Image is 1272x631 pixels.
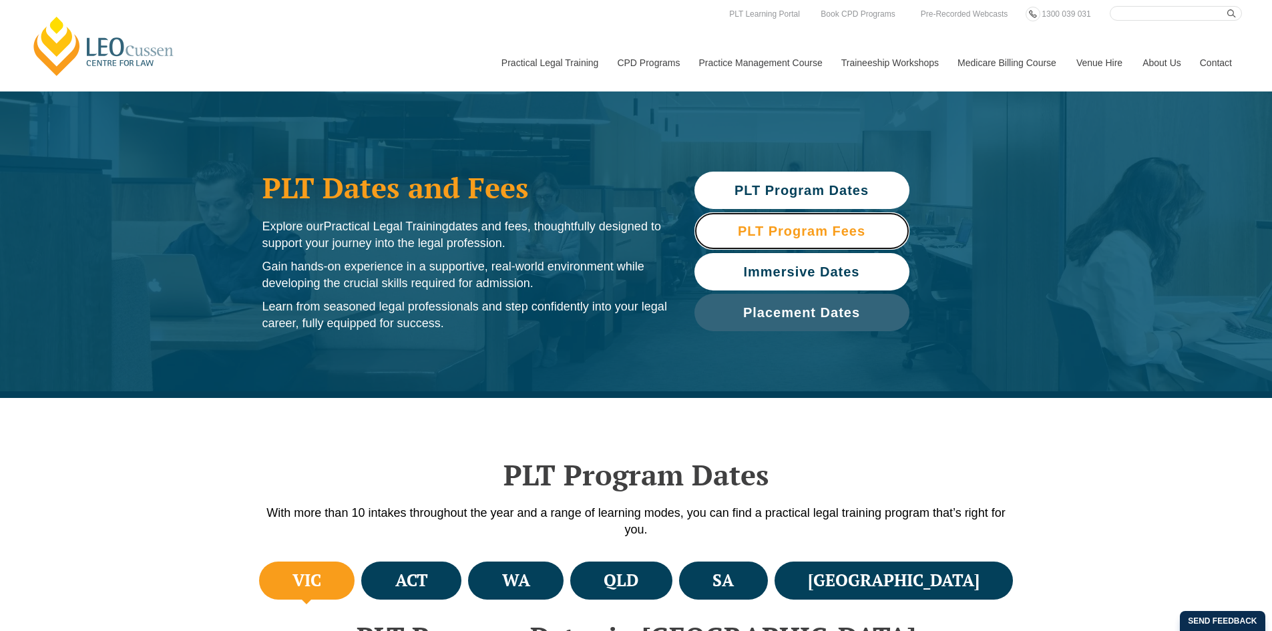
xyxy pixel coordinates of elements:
a: 1300 039 031 [1038,7,1094,21]
a: About Us [1132,34,1190,91]
span: PLT Program Fees [738,224,865,238]
h1: PLT Dates and Fees [262,171,668,204]
h2: PLT Program Dates [256,458,1017,491]
a: [PERSON_NAME] Centre for Law [30,15,178,77]
a: Placement Dates [694,294,909,331]
span: Immersive Dates [744,265,860,278]
a: Medicare Billing Course [947,34,1066,91]
p: Explore our dates and fees, thoughtfully designed to support your journey into the legal profession. [262,218,668,252]
a: Immersive Dates [694,253,909,290]
span: Placement Dates [743,306,860,319]
a: Practice Management Course [689,34,831,91]
h4: [GEOGRAPHIC_DATA] [808,570,980,592]
h4: WA [502,570,530,592]
a: Contact [1190,34,1242,91]
span: 1300 039 031 [1042,9,1090,19]
a: PLT Learning Portal [726,7,803,21]
h4: QLD [604,570,638,592]
a: Pre-Recorded Webcasts [917,7,1012,21]
a: Traineeship Workshops [831,34,947,91]
a: PLT Program Dates [694,172,909,209]
a: CPD Programs [607,34,688,91]
a: PLT Program Fees [694,212,909,250]
h4: ACT [395,570,428,592]
a: Book CPD Programs [817,7,898,21]
p: With more than 10 intakes throughout the year and a range of learning modes, you can find a pract... [256,505,1017,538]
a: Venue Hire [1066,34,1132,91]
p: Learn from seasoned legal professionals and step confidently into your legal career, fully equipp... [262,298,668,332]
p: Gain hands-on experience in a supportive, real-world environment while developing the crucial ski... [262,258,668,292]
h4: VIC [292,570,321,592]
h4: SA [712,570,734,592]
span: Practical Legal Training [324,220,449,233]
a: Practical Legal Training [491,34,608,91]
span: PLT Program Dates [734,184,869,197]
